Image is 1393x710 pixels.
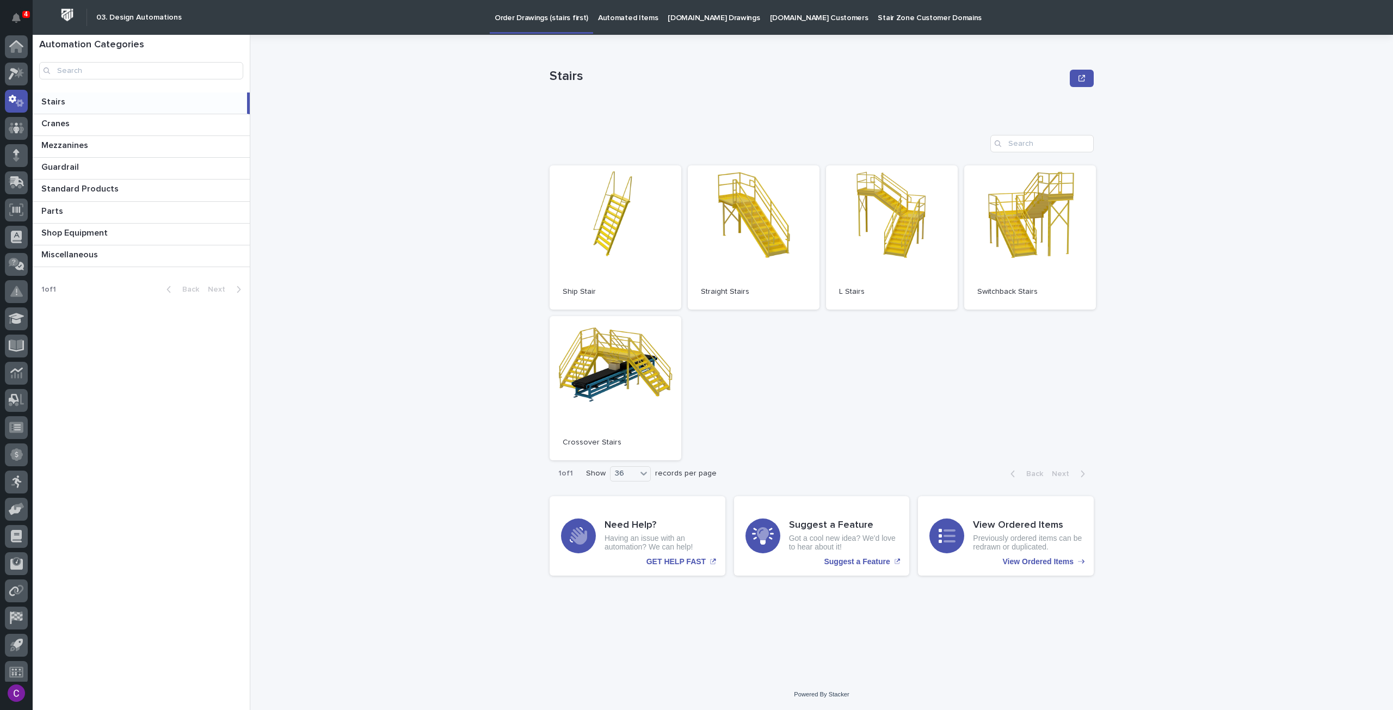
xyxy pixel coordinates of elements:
[33,136,250,158] a: MezzaninesMezzanines
[41,138,90,151] p: Mezzanines
[33,180,250,201] a: Standard ProductsStandard Products
[839,287,945,297] p: L Stairs
[734,496,910,576] a: Suggest a Feature
[33,202,250,224] a: PartsParts
[33,224,250,245] a: Shop EquipmentShop Equipment
[550,316,681,460] a: Crossover Stairs
[1003,557,1074,566] p: View Ordered Items
[789,520,898,532] h3: Suggest a Feature
[550,496,725,576] a: GET HELP FAST
[1002,469,1047,479] button: Back
[33,92,250,114] a: StairsStairs
[977,287,1083,297] p: Switchback Stairs
[33,158,250,180] a: GuardrailGuardrail
[563,438,668,447] p: Crossover Stairs
[701,287,806,297] p: Straight Stairs
[973,520,1082,532] h3: View Ordered Items
[96,13,182,22] h2: 03. Design Automations
[918,496,1094,576] a: View Ordered Items
[41,95,67,107] p: Stairs
[824,557,890,566] p: Suggest a Feature
[33,276,65,303] p: 1 of 1
[646,557,706,566] p: GET HELP FAST
[39,62,243,79] input: Search
[964,165,1096,310] a: Switchback Stairs
[24,10,28,18] p: 4
[41,182,121,194] p: Standard Products
[41,248,100,260] p: Miscellaneous
[794,691,849,697] a: Powered By Stacker
[14,13,28,30] div: Notifications4
[611,468,637,479] div: 36
[41,160,81,172] p: Guardrail
[204,285,250,294] button: Next
[655,469,717,478] p: records per page
[1052,470,1076,478] span: Next
[550,69,1065,84] p: Stairs
[563,287,668,297] p: Ship Stair
[605,534,714,552] p: Having an issue with an automation? We can help!
[5,7,28,29] button: Notifications
[1047,469,1094,479] button: Next
[605,520,714,532] h3: Need Help?
[33,114,250,136] a: CranesCranes
[550,460,582,487] p: 1 of 1
[39,39,243,51] h1: Automation Categories
[158,285,204,294] button: Back
[973,534,1082,552] p: Previously ordered items can be redrawn or duplicated.
[789,534,898,552] p: Got a cool new idea? We'd love to hear about it!
[826,165,958,310] a: L Stairs
[990,135,1094,152] input: Search
[41,116,72,129] p: Cranes
[33,245,250,267] a: MiscellaneousMiscellaneous
[41,204,65,217] p: Parts
[5,682,28,705] button: users-avatar
[550,165,681,310] a: Ship Stair
[41,226,110,238] p: Shop Equipment
[1020,470,1043,478] span: Back
[586,469,606,478] p: Show
[57,5,77,25] img: Workspace Logo
[176,286,199,293] span: Back
[208,286,232,293] span: Next
[688,165,819,310] a: Straight Stairs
